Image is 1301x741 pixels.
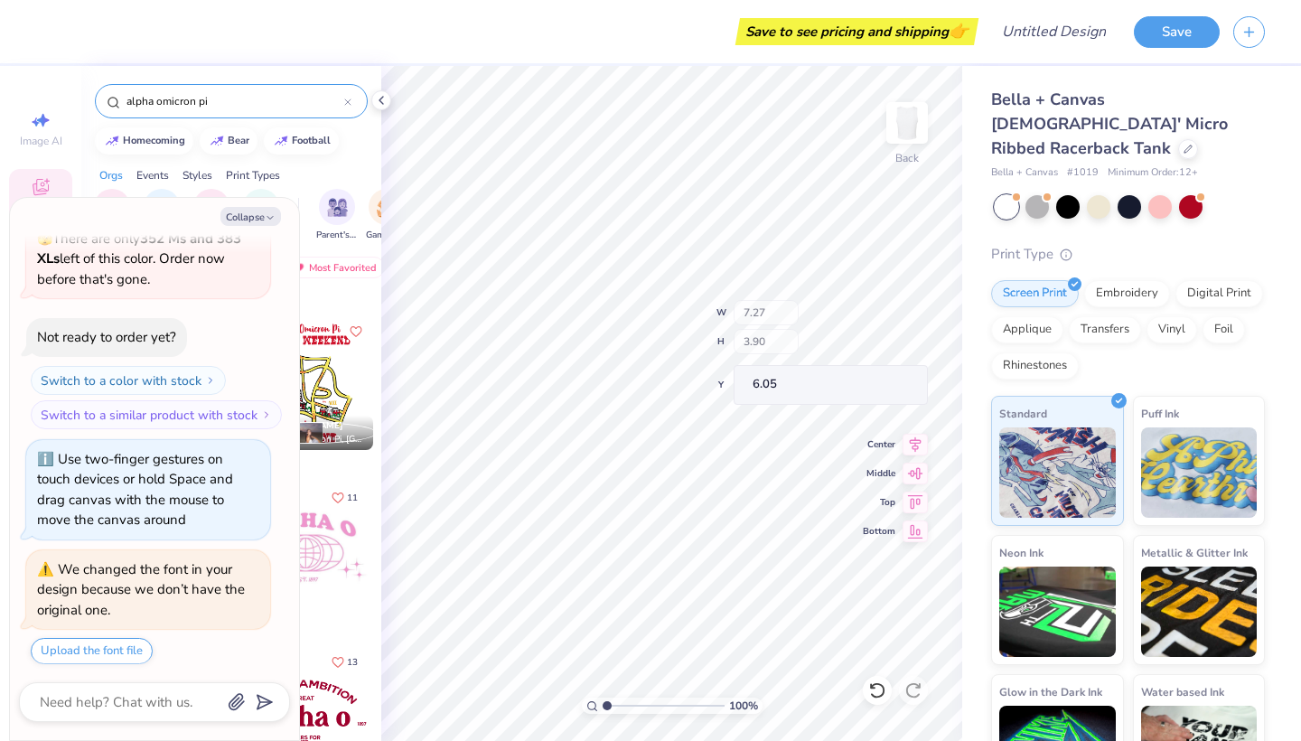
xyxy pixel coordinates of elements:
div: filter for Club [193,189,229,242]
img: Switch to a similar product with stock [261,409,272,420]
div: football [292,136,331,145]
span: Metallic & Glitter Ink [1141,543,1248,562]
button: Switch to a color with stock [31,366,226,395]
span: Middle [863,467,895,480]
button: Like [323,650,366,674]
div: Orgs [99,167,123,183]
span: Game Day [366,229,407,242]
div: Rhinestones [991,352,1079,380]
div: Transfers [1069,316,1141,343]
button: filter button [366,189,407,242]
div: bear [228,136,249,145]
button: Like [323,485,366,510]
div: Vinyl [1147,316,1197,343]
div: filter for Game Day [366,189,407,242]
div: Print Type [991,244,1265,265]
img: Game Day Image [377,197,398,218]
img: Switch to a color with stock [205,375,216,386]
button: Collapse [220,207,281,226]
button: Upload the font file [31,638,153,664]
span: Alpha Omicron Pi, [GEOGRAPHIC_DATA][US_STATE], [GEOGRAPHIC_DATA] [268,433,366,446]
div: Applique [991,316,1063,343]
div: Events [136,167,169,183]
div: filter for Parent's Weekend [316,189,358,242]
span: Bottom [863,525,895,538]
span: Puff Ink [1141,404,1179,423]
div: Foil [1203,316,1245,343]
div: Embroidery [1084,280,1170,307]
div: Digital Print [1175,280,1263,307]
span: Image AI [20,134,62,148]
img: Puff Ink [1141,427,1258,518]
span: Bella + Canvas [DEMOGRAPHIC_DATA]' Micro Ribbed Racerback Tank [991,89,1228,159]
span: There are only left of this color. Order now before that's gone. [37,230,241,288]
span: Top [863,496,895,509]
img: Back [889,105,925,141]
button: football [264,127,339,155]
span: 🫣 [37,230,52,248]
img: Standard [999,427,1116,518]
span: Standard [999,404,1047,423]
input: Untitled Design [987,14,1120,50]
div: Not ready to order yet? [37,328,176,346]
span: 13 [347,658,358,667]
button: bear [200,127,257,155]
img: trend_line.gif [105,136,119,146]
button: Switch to a similar product with stock [31,400,282,429]
img: Parent's Weekend Image [327,197,348,218]
img: trend_line.gif [210,136,224,146]
span: 👉 [949,20,969,42]
span: 11 [347,493,358,502]
div: filter for Fraternity [142,189,183,242]
img: Metallic & Glitter Ink [1141,567,1258,657]
span: # 1019 [1067,165,1099,181]
button: Like [345,321,367,342]
div: filter for Sports [243,189,279,242]
div: Back [895,150,919,166]
button: homecoming [95,127,193,155]
button: filter button [142,189,183,242]
div: Styles [183,167,212,183]
span: Water based Ink [1141,682,1224,701]
span: Center [863,438,895,451]
button: filter button [193,189,229,242]
img: trend_line.gif [274,136,288,146]
button: Save [1134,16,1220,48]
img: Neon Ink [999,567,1116,657]
input: Try "Alpha" [125,92,344,110]
span: Minimum Order: 12 + [1108,165,1198,181]
div: filter for Sorority [94,189,130,242]
div: homecoming [123,136,185,145]
span: 100 % [729,698,758,714]
button: filter button [316,189,358,242]
div: We changed the font in your design because we don’t have the original one. [37,560,245,619]
div: Most Favorited [283,257,385,278]
span: Glow in the Dark Ink [999,682,1102,701]
div: Use two-finger gestures on touch devices or hold Space and drag canvas with the mouse to move the... [37,450,233,530]
div: Screen Print [991,280,1079,307]
span: Bella + Canvas [991,165,1058,181]
span: [PERSON_NAME] [268,419,343,432]
span: Parent's Weekend [316,229,358,242]
div: Print Types [226,167,280,183]
span: Neon Ink [999,543,1044,562]
button: filter button [243,189,279,242]
div: Save to see pricing and shipping [740,18,974,45]
button: filter button [94,189,130,242]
